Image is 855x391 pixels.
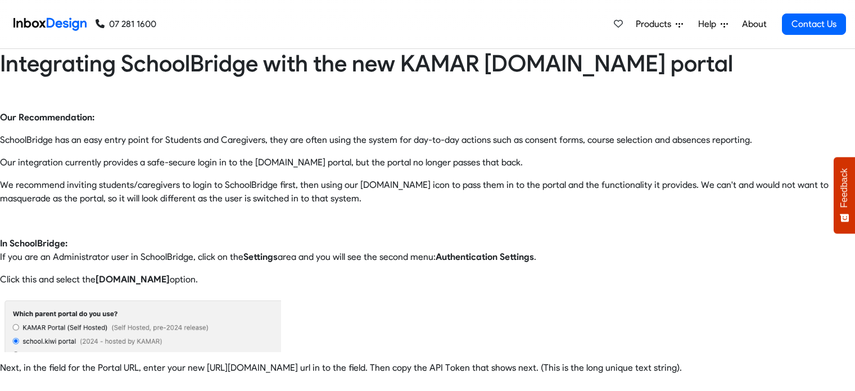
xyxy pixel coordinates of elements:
[839,168,849,208] span: Feedback
[96,274,170,285] strong: [DOMAIN_NAME]
[834,157,855,233] button: Feedback - Show survey
[243,251,278,262] strong: Settings
[636,17,676,31] span: Products
[698,17,721,31] span: Help
[96,17,156,31] a: 07 281 1600
[739,13,770,35] a: About
[631,13,687,35] a: Products
[694,13,732,35] a: Help
[436,251,534,262] strong: Authentication Settings
[782,14,846,35] a: Contact Us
